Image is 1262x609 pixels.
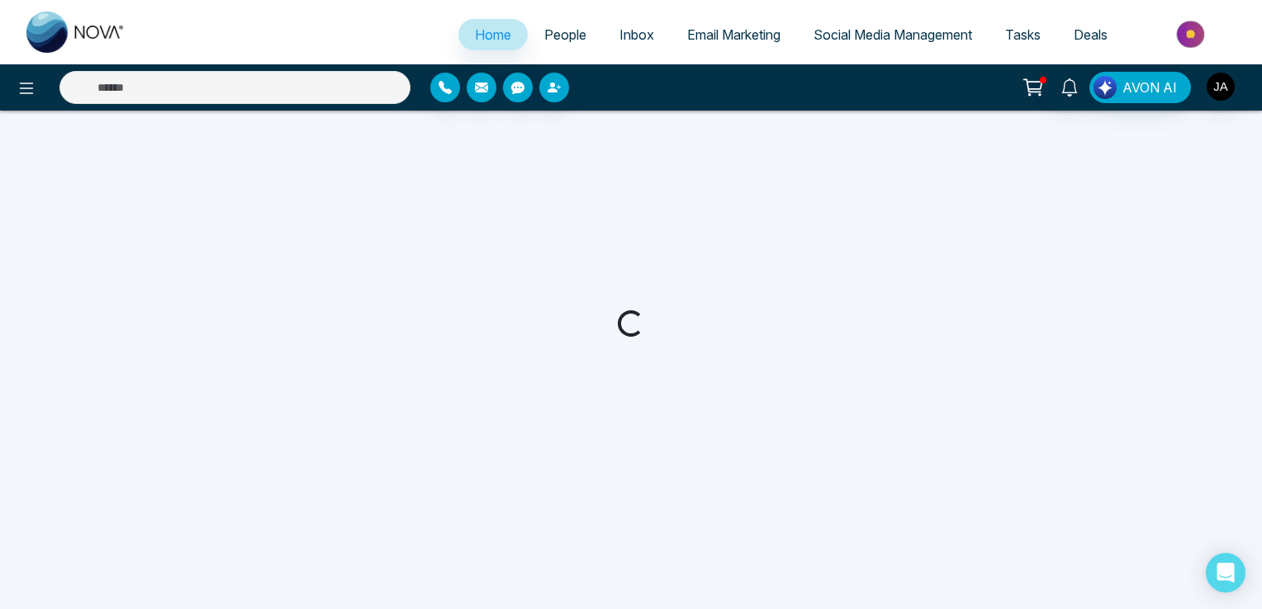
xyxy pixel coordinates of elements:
[619,26,654,43] span: Inbox
[814,26,972,43] span: Social Media Management
[544,26,586,43] span: People
[989,19,1057,50] a: Tasks
[26,12,126,53] img: Nova CRM Logo
[1005,26,1041,43] span: Tasks
[1122,78,1177,97] span: AVON AI
[458,19,528,50] a: Home
[603,19,671,50] a: Inbox
[1132,16,1252,53] img: Market-place.gif
[1094,76,1117,99] img: Lead Flow
[671,19,797,50] a: Email Marketing
[475,26,511,43] span: Home
[687,26,780,43] span: Email Marketing
[1207,73,1235,101] img: User Avatar
[1074,26,1108,43] span: Deals
[1089,72,1191,103] button: AVON AI
[528,19,603,50] a: People
[1206,553,1245,592] div: Open Intercom Messenger
[797,19,989,50] a: Social Media Management
[1057,19,1124,50] a: Deals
